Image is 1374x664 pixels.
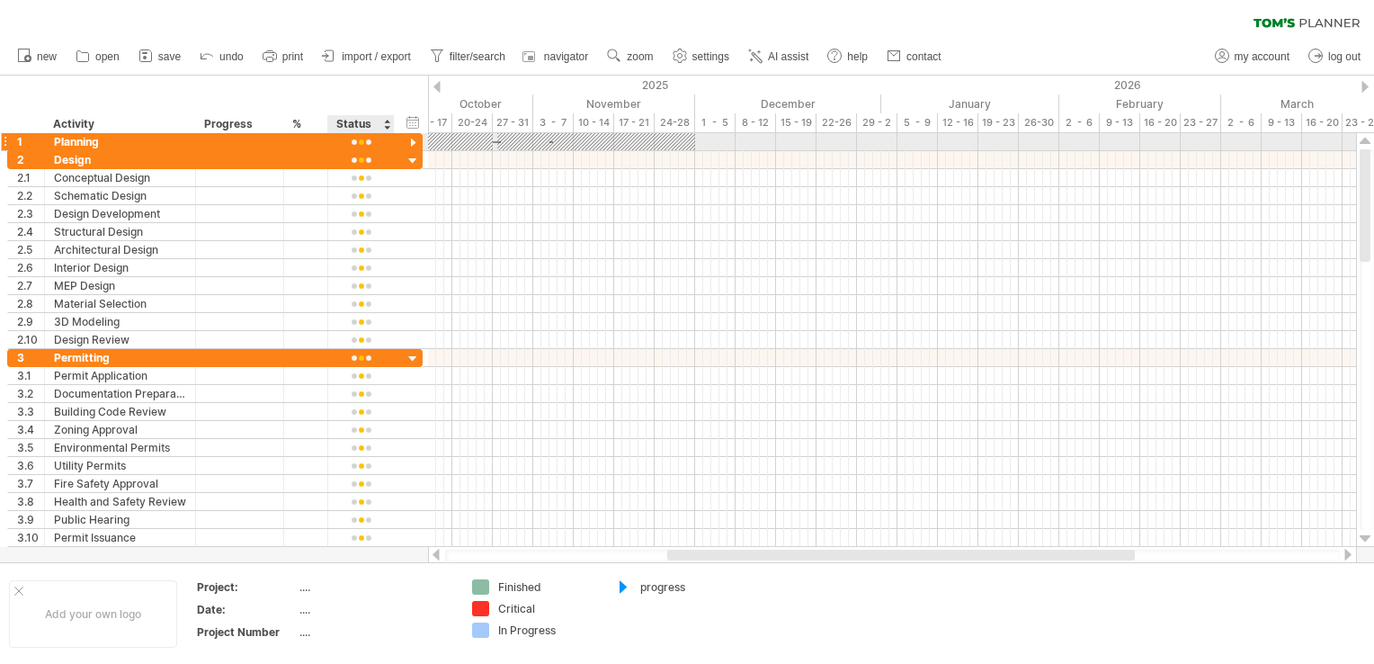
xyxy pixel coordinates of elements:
[897,113,938,132] div: 5 - 9
[881,94,1059,113] div: January 2026
[134,45,186,68] a: save
[452,113,493,132] div: 20-24
[425,45,511,68] a: filter/search
[299,624,451,640] div: ....
[744,45,814,68] a: AI assist
[520,45,593,68] a: navigator
[906,50,941,63] span: contact
[158,50,181,63] span: save
[882,45,947,68] a: contact
[17,151,44,168] div: 2
[54,367,186,384] div: Permit Application
[17,403,44,420] div: 3.3
[695,113,736,132] div: 1 - 5
[54,169,186,186] div: Conceptual Design
[17,277,44,294] div: 2.7
[299,602,451,617] div: ....
[412,113,452,132] div: 13 - 17
[54,187,186,204] div: Schematic Design
[17,493,44,510] div: 3.8
[450,50,505,63] span: filter/search
[857,113,897,132] div: 29 - 2
[347,94,533,113] div: October 2025
[17,313,44,330] div: 2.9
[197,624,296,640] div: Project Number
[17,205,44,222] div: 2.3
[317,45,416,68] a: import / export
[54,385,186,402] div: Documentation Preparation
[776,113,816,132] div: 15 - 19
[204,115,273,133] div: Progress
[533,94,695,113] div: November 2025
[258,45,308,68] a: print
[342,50,411,63] span: import / export
[17,529,44,546] div: 3.10
[736,113,776,132] div: 8 - 12
[17,439,44,456] div: 3.5
[54,277,186,294] div: MEP Design
[544,50,588,63] span: navigator
[17,475,44,492] div: 3.7
[17,295,44,312] div: 2.8
[17,511,44,528] div: 3.9
[498,579,596,595] div: Finished
[95,50,120,63] span: open
[54,241,186,258] div: Architectural Design
[1210,45,1295,68] a: my account
[627,50,653,63] span: zoom
[692,50,729,63] span: settings
[299,579,451,595] div: ....
[17,223,44,240] div: 2.4
[1235,50,1289,63] span: my account
[816,113,857,132] div: 22-26
[336,115,384,133] div: Status
[1100,113,1140,132] div: 9 - 13
[655,113,695,132] div: 24-28
[17,367,44,384] div: 3.1
[54,493,186,510] div: Health and Safety Review
[54,475,186,492] div: Fire Safety Approval
[197,602,296,617] div: Date:
[13,45,62,68] a: new
[17,349,44,366] div: 3
[9,580,177,648] div: Add your own logo
[17,169,44,186] div: 2.1
[219,50,244,63] span: undo
[574,113,614,132] div: 10 - 14
[54,403,186,420] div: Building Code Review
[17,133,44,150] div: 1
[1262,113,1302,132] div: 9 - 13
[17,241,44,258] div: 2.5
[54,205,186,222] div: Design Development
[292,115,317,133] div: %
[54,511,186,528] div: Public Hearing
[54,349,186,366] div: Permitting
[1059,94,1221,113] div: February 2026
[54,331,186,348] div: Design Review
[17,385,44,402] div: 3.2
[533,113,574,132] div: 3 - 7
[54,151,186,168] div: Design
[54,295,186,312] div: Material Selection
[768,50,808,63] span: AI assist
[614,113,655,132] div: 17 - 21
[1181,113,1221,132] div: 23 - 27
[17,421,44,438] div: 3.4
[1140,113,1181,132] div: 16 - 20
[668,45,735,68] a: settings
[498,623,596,638] div: In Progress
[54,529,186,546] div: Permit Issuance
[71,45,125,68] a: open
[847,50,868,63] span: help
[53,115,185,133] div: Activity
[640,579,738,595] div: progress
[195,45,249,68] a: undo
[1059,113,1100,132] div: 2 - 6
[938,113,978,132] div: 12 - 16
[17,187,44,204] div: 2.2
[498,601,596,616] div: Critical
[1328,50,1361,63] span: log out
[17,259,44,276] div: 2.6
[54,313,186,330] div: 3D Modeling
[54,439,186,456] div: Environmental Permits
